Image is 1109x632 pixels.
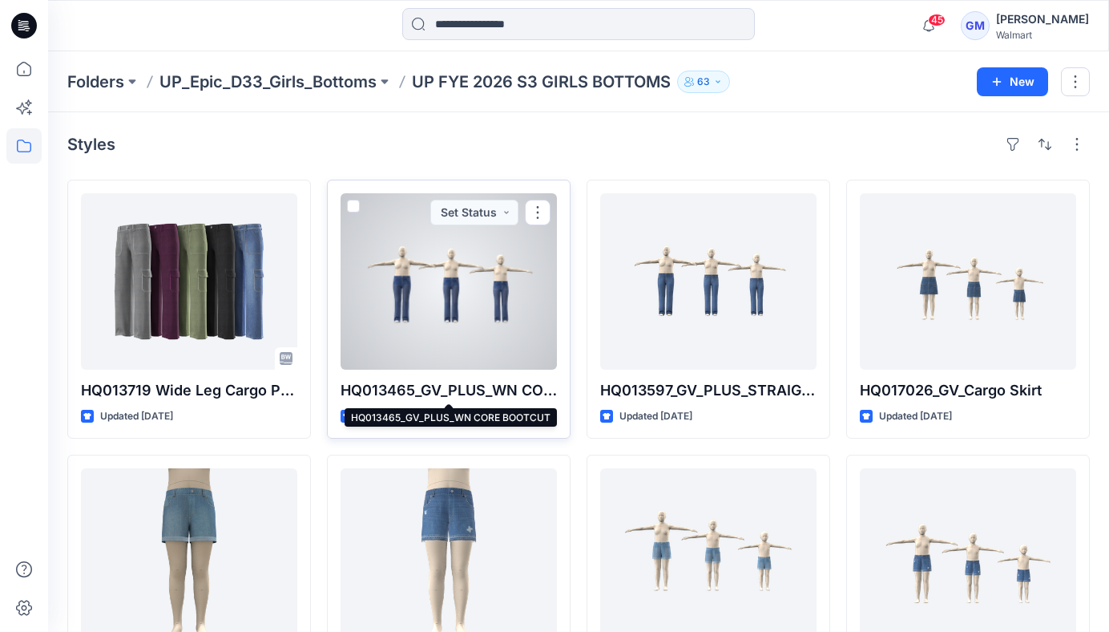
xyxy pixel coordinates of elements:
p: HQ013465_GV_PLUS_WN CORE BOOTCUT [341,379,557,402]
p: HQ013597_GV_PLUS_STRAIGHT LEG DENIM [600,379,817,402]
p: Updated [DATE] [360,408,433,425]
p: Updated [DATE] [100,408,173,425]
a: HQ013465_GV_PLUS_WN CORE BOOTCUT [341,193,557,370]
div: [PERSON_NAME] [996,10,1089,29]
div: GM [961,11,990,40]
p: HQ013719 Wide Leg Cargo Pant [81,379,297,402]
a: HQ013597_GV_PLUS_STRAIGHT LEG DENIM [600,193,817,370]
a: HQ017026_GV_Cargo Skirt [860,193,1076,370]
a: HQ013719 Wide Leg Cargo Pant [81,193,297,370]
p: Updated [DATE] [619,408,692,425]
h4: Styles [67,135,115,154]
p: Updated [DATE] [879,408,952,425]
span: 45 [928,14,946,26]
p: HQ017026_GV_Cargo Skirt [860,379,1076,402]
button: New [977,67,1048,96]
p: 63 [697,73,710,91]
a: UP_Epic_D33_Girls_Bottoms [159,71,377,93]
button: 63 [677,71,730,93]
a: Folders [67,71,124,93]
div: Walmart [996,29,1089,41]
p: UP FYE 2026 S3 GIRLS BOTTOMS [412,71,671,93]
